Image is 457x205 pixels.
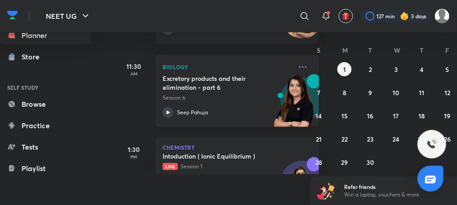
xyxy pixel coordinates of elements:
[163,62,292,72] p: Biology
[444,88,450,97] abbr: September 12, 2025
[444,112,451,120] abbr: September 19, 2025
[414,132,429,146] button: September 25, 2025
[163,74,274,92] h5: Excretory products and their elimination - part 6
[440,85,455,100] button: September 12, 2025
[392,88,399,97] abbr: September 10, 2025
[312,85,326,100] button: September 7, 2025
[341,135,348,143] abbr: September 22, 2025
[363,62,378,76] button: September 2, 2025
[444,135,451,143] abbr: September 26, 2025
[270,74,319,136] img: unacademy
[312,109,326,123] button: September 14, 2025
[342,12,350,20] img: avatar
[389,62,403,76] button: September 3, 2025
[440,132,455,146] button: September 26, 2025
[339,9,353,23] button: avatar
[343,65,346,74] abbr: September 1, 2025
[427,139,437,150] img: ttu
[312,155,326,169] button: September 28, 2025
[394,46,400,54] abbr: Wednesday
[163,145,312,150] p: Chemistry
[116,62,152,71] h5: 11:30
[369,65,372,74] abbr: September 2, 2025
[7,8,18,24] a: Company Logo
[389,132,403,146] button: September 24, 2025
[337,62,352,76] button: September 1, 2025
[163,163,178,170] span: Live
[400,12,409,21] img: streak
[177,109,208,117] p: Seep Pahuja
[337,132,352,146] button: September 22, 2025
[367,135,374,143] abbr: September 23, 2025
[393,112,399,120] abbr: September 17, 2025
[337,109,352,123] button: September 15, 2025
[414,109,429,123] button: September 18, 2025
[389,109,403,123] button: September 17, 2025
[116,145,152,154] h5: 1:30
[419,88,424,97] abbr: September 11, 2025
[369,88,372,97] abbr: September 9, 2025
[317,46,321,54] abbr: Sunday
[440,62,455,76] button: September 5, 2025
[116,71,152,76] p: AM
[116,154,152,159] p: PM
[414,62,429,76] button: September 4, 2025
[435,8,450,24] img: VAISHNAVI DWIVEDI
[440,109,455,123] button: September 19, 2025
[367,112,374,120] abbr: September 16, 2025
[163,94,292,102] p: Session 6
[446,46,449,54] abbr: Friday
[420,65,423,74] abbr: September 4, 2025
[316,135,322,143] abbr: September 21, 2025
[418,112,425,120] abbr: September 18, 2025
[337,155,352,169] button: September 29, 2025
[363,155,378,169] button: September 30, 2025
[389,85,403,100] button: September 10, 2025
[341,112,348,120] abbr: September 15, 2025
[317,182,335,200] img: referral
[446,65,449,74] abbr: September 5, 2025
[418,135,425,143] abbr: September 25, 2025
[363,109,378,123] button: September 16, 2025
[337,85,352,100] button: September 8, 2025
[341,158,348,167] abbr: September 29, 2025
[363,132,378,146] button: September 23, 2025
[366,158,374,167] abbr: September 30, 2025
[22,51,45,62] div: Store
[316,112,322,120] abbr: September 14, 2025
[317,88,320,97] abbr: September 7, 2025
[163,163,292,171] p: Session 1
[394,65,398,74] abbr: September 3, 2025
[363,85,378,100] button: September 9, 2025
[40,7,96,25] button: NEET UG
[420,46,423,54] abbr: Thursday
[163,152,274,161] h5: Intoduction ( Ionic Equilibrium )
[345,191,455,199] p: Win a laptop, vouchers & more
[343,88,346,97] abbr: September 8, 2025
[7,8,18,22] img: Company Logo
[392,135,399,143] abbr: September 24, 2025
[342,46,348,54] abbr: Monday
[414,85,429,100] button: September 11, 2025
[345,183,455,191] h6: Refer friends
[315,158,322,167] abbr: September 28, 2025
[369,46,372,54] abbr: Tuesday
[312,132,326,146] button: September 21, 2025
